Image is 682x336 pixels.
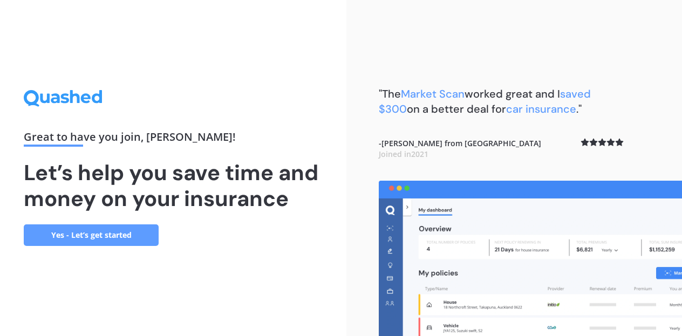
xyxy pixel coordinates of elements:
b: "The worked great and I on a better deal for ." [379,87,591,116]
span: Market Scan [401,87,465,101]
a: Yes - Let’s get started [24,224,159,246]
b: - [PERSON_NAME] from [GEOGRAPHIC_DATA] [379,138,541,159]
img: dashboard.webp [379,181,682,336]
div: Great to have you join , [PERSON_NAME] ! [24,132,323,147]
h1: Let’s help you save time and money on your insurance [24,160,323,211]
span: Joined in 2021 [379,149,428,159]
span: saved $300 [379,87,591,116]
span: car insurance [506,102,576,116]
